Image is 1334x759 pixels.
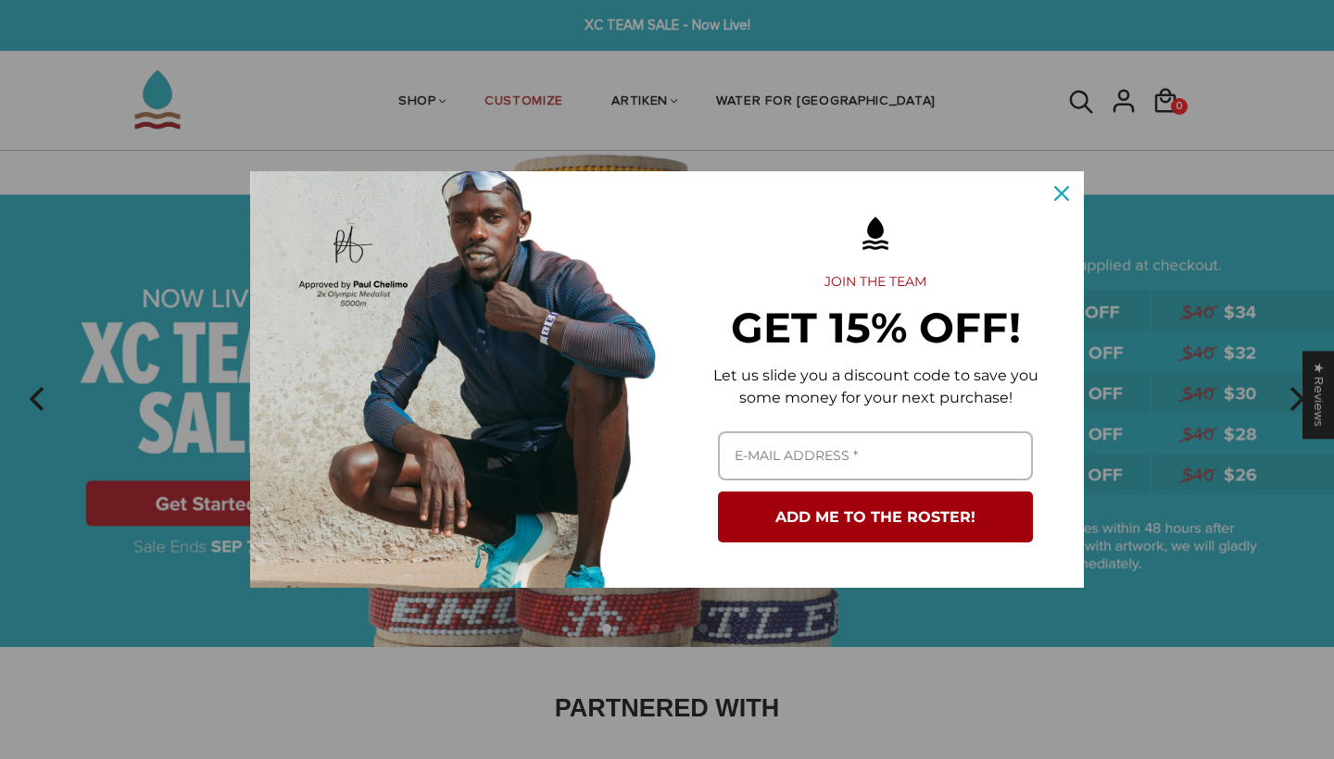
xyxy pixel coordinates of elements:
strong: GET 15% OFF! [731,302,1021,353]
h2: JOIN THE TEAM [697,274,1054,291]
input: Email field [718,431,1033,480]
p: Let us slide you a discount code to save you some money for your next purchase! [697,365,1054,409]
svg: close icon [1054,186,1069,201]
button: Close [1039,171,1084,216]
button: ADD ME TO THE ROSTER! [718,491,1033,542]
